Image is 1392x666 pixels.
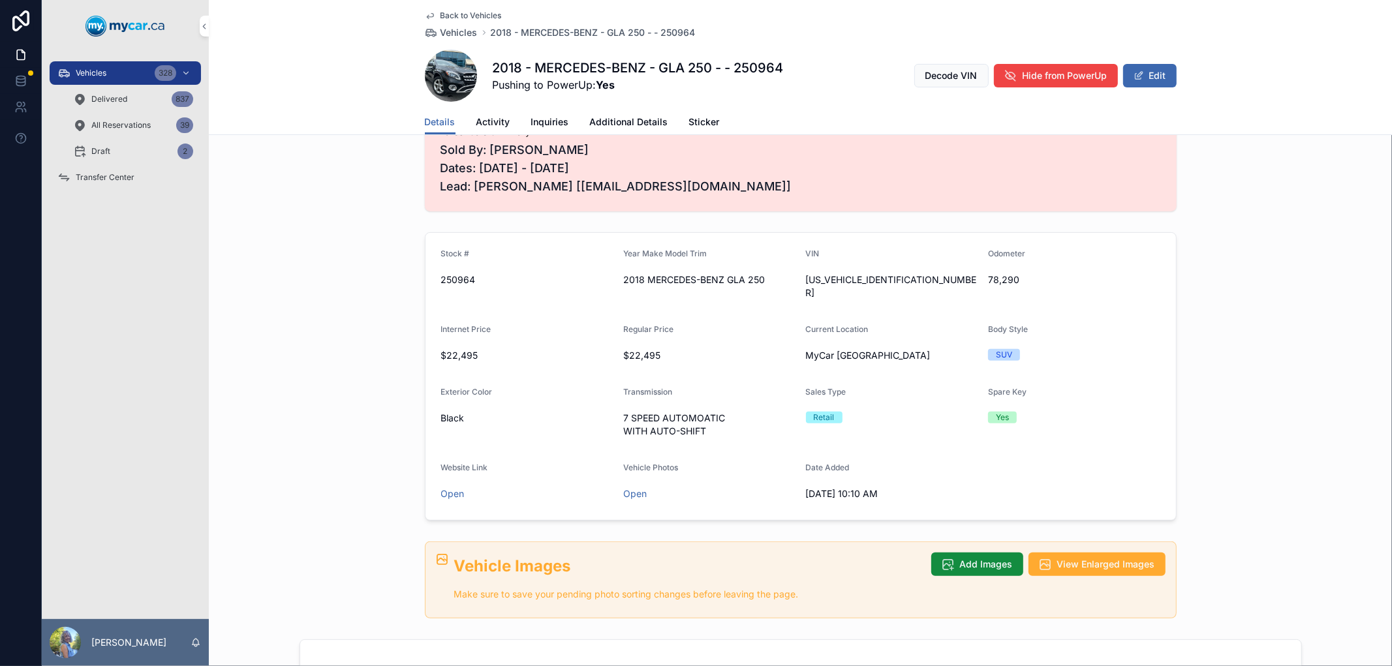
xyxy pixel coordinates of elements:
[996,349,1012,361] div: SUV
[806,349,931,362] span: MyCar [GEOGRAPHIC_DATA]
[1123,64,1177,87] button: Edit
[441,349,613,362] span: $22,495
[1057,558,1155,571] span: View Enlarged Images
[454,555,921,577] h2: Vehicle Images
[531,110,569,136] a: Inquiries
[441,26,478,39] span: Vehicles
[491,26,696,39] a: 2018 - MERCEDES-BENZ - GLA 250 - - 250964
[623,273,796,286] span: 2018 MERCEDES-BENZ GLA 250
[42,52,209,206] div: scrollable content
[91,94,127,104] span: Delivered
[1029,552,1166,576] button: View Enlarged Images
[814,412,835,423] div: Retail
[806,462,850,472] span: Date Added
[996,412,1009,423] div: Yes
[806,487,978,500] span: [DATE] 10:10 AM
[441,387,493,397] span: Exterior Color
[806,387,846,397] span: Sales Type
[76,172,134,183] span: Transfer Center
[596,78,615,91] strong: Yes
[441,462,488,472] span: Website Link
[91,146,110,157] span: Draft
[425,26,478,39] a: Vehicles
[960,558,1013,571] span: Add Images
[441,488,465,499] a: Open
[50,61,201,85] a: Vehicles328
[531,115,569,129] span: Inquiries
[988,324,1028,334] span: Body Style
[988,387,1027,397] span: Spare Key
[76,68,106,78] span: Vehicles
[806,273,978,299] span: [US_VEHICLE_IDENTIFICATION_NUMBER]
[623,249,707,258] span: Year Make Model Trim
[590,115,668,129] span: Additional Details
[91,120,151,130] span: All Reservations
[476,110,510,136] a: Activity
[623,387,672,397] span: Transmission
[176,117,193,133] div: 39
[925,69,978,82] span: Decode VIN
[50,166,201,189] a: Transfer Center
[493,77,784,93] span: Pushing to PowerUp:
[689,115,720,129] span: Sticker
[425,110,456,135] a: Details
[441,249,470,258] span: Stock #
[65,87,201,111] a: Delivered837
[623,324,673,334] span: Regular Price
[172,91,193,107] div: 837
[441,324,491,334] span: Internet Price
[988,273,1160,286] span: 78,290
[425,115,456,129] span: Details
[806,324,869,334] span: Current Location
[65,114,201,137] a: All Reservations39
[994,64,1118,87] button: Hide from PowerUp
[155,65,176,81] div: 328
[988,249,1025,258] span: Odometer
[85,16,165,37] img: App logo
[493,59,784,77] h1: 2018 - MERCEDES-BENZ - GLA 250 - - 250964
[65,140,201,163] a: Draft2
[623,462,678,472] span: Vehicle Photos
[178,144,193,159] div: 2
[623,412,796,438] span: 7 SPEED AUTOMOATIC WITH AUTO-SHIFT
[425,10,502,21] a: Back to Vehicles
[476,115,510,129] span: Activity
[931,552,1023,576] button: Add Images
[454,587,921,602] p: Make sure to save your pending photo sorting changes before leaving the page.
[914,64,989,87] button: Decode VIN
[441,273,613,286] span: 250964
[689,110,720,136] a: Sticker
[806,249,820,258] span: VIN
[441,412,465,425] span: Black
[1023,69,1107,82] span: Hide from PowerUp
[441,10,502,21] span: Back to Vehicles
[590,110,668,136] a: Additional Details
[623,349,796,362] span: $22,495
[91,636,166,649] p: [PERSON_NAME]
[454,555,921,602] div: ## Vehicle Images Make sure to save your pending photo sorting changes before leaving the page.
[623,488,647,499] a: Open
[441,141,1161,196] span: Sold By: [PERSON_NAME] Dates: [DATE] - [DATE] Lead: [PERSON_NAME] [[EMAIL_ADDRESS][DOMAIN_NAME]]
